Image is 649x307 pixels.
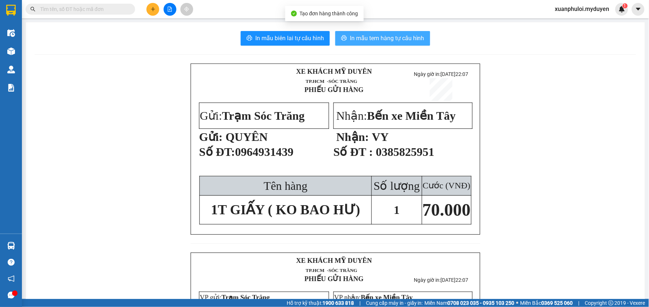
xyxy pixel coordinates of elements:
[184,7,189,12] span: aim
[199,130,222,143] strong: Gửi:
[341,35,347,42] span: printer
[235,145,294,158] span: 0964931439
[255,34,324,43] span: In mẫu biên lai tự cấu hình
[8,275,15,282] span: notification
[334,293,413,301] span: VP nhận:
[8,292,15,299] span: message
[306,268,357,273] span: TP.HCM -SÓC TRĂNG
[7,84,15,92] img: solution-icon
[635,6,642,12] span: caret-down
[367,109,456,122] span: Bến xe Miền Tây
[150,7,156,12] span: plus
[322,300,354,306] strong: 1900 633 818
[366,299,423,307] span: Cung cấp máy in - giấy in:
[305,86,364,93] strong: PHIẾU GỬI HÀNG
[241,31,330,46] button: printerIn mẫu biên lai tự cấu hình
[291,11,297,16] span: check-circle
[440,277,468,283] span: [DATE]
[296,257,372,264] strong: XE KHÁCH MỸ DUYÊN
[211,202,360,217] span: 1T GIẤY ( KO BAO HƯ)
[361,293,413,301] span: Bến xe Miền Tây
[65,7,141,15] strong: XE KHÁCH MỸ DUYÊN
[409,277,473,283] p: Ngày giờ in:
[305,275,364,283] strong: PHIẾU GỬI HÀNG
[623,3,628,8] sup: 1
[624,3,626,8] span: 1
[423,200,471,219] span: 70.000
[306,78,357,84] span: TP.HCM -SÓC TRĂNG
[200,293,270,301] span: VP gửi:
[8,45,80,72] span: Gửi:
[164,3,176,16] button: file-add
[222,293,270,301] span: Trạm Sóc Trăng
[376,145,434,158] span: 0385825951
[394,203,400,216] span: 1
[167,7,172,12] span: file-add
[423,181,470,190] span: Cước (VNĐ)
[425,299,515,307] span: Miền Nam
[608,300,614,306] span: copyright
[180,3,193,16] button: aim
[549,4,615,14] span: xuanphuloi.myduyen
[7,47,15,55] img: warehouse-icon
[350,34,424,43] span: In mẫu tem hàng tự cấu hình
[455,71,468,77] span: 22:07
[226,130,268,143] span: QUYÊN
[336,130,369,143] strong: Nhận:
[516,302,519,304] span: ⚪️
[335,31,430,46] button: printerIn mẫu tem hàng tự cấu hình
[73,25,132,33] strong: PHIẾU GỬI HÀNG
[542,300,573,306] strong: 0369 525 060
[333,145,373,158] strong: Số ĐT :
[287,299,354,307] span: Hỗ trợ kỹ thuật:
[7,242,15,250] img: warehouse-icon
[40,5,126,13] input: Tìm tên, số ĐT hoặc mã đơn
[8,259,15,266] span: question-circle
[30,7,35,12] span: search
[222,109,305,122] span: Trạm Sóc Trăng
[200,109,305,122] span: Gửi:
[619,6,625,12] img: icon-new-feature
[7,66,15,73] img: warehouse-icon
[372,130,389,143] span: VY
[579,299,580,307] span: |
[359,299,360,307] span: |
[75,18,126,23] span: TP.HCM -SÓC TRĂNG
[455,277,468,283] span: 22:07
[6,5,16,16] img: logo-vxr
[374,179,420,192] span: Số lượng
[146,3,159,16] button: plus
[448,300,515,306] strong: 0708 023 035 - 0935 103 250
[199,145,235,158] span: Số ĐT:
[440,71,468,77] span: [DATE]
[264,179,308,192] span: Tên hàng
[300,11,358,16] span: Tạo đơn hàng thành công
[520,299,573,307] span: Miền Bắc
[7,29,15,37] img: warehouse-icon
[296,68,372,75] strong: XE KHÁCH MỸ DUYÊN
[8,45,80,72] span: Trạm Sóc Trăng
[632,3,645,16] button: caret-down
[336,109,456,122] span: Nhận:
[409,71,473,77] p: Ngày giờ in:
[247,35,252,42] span: printer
